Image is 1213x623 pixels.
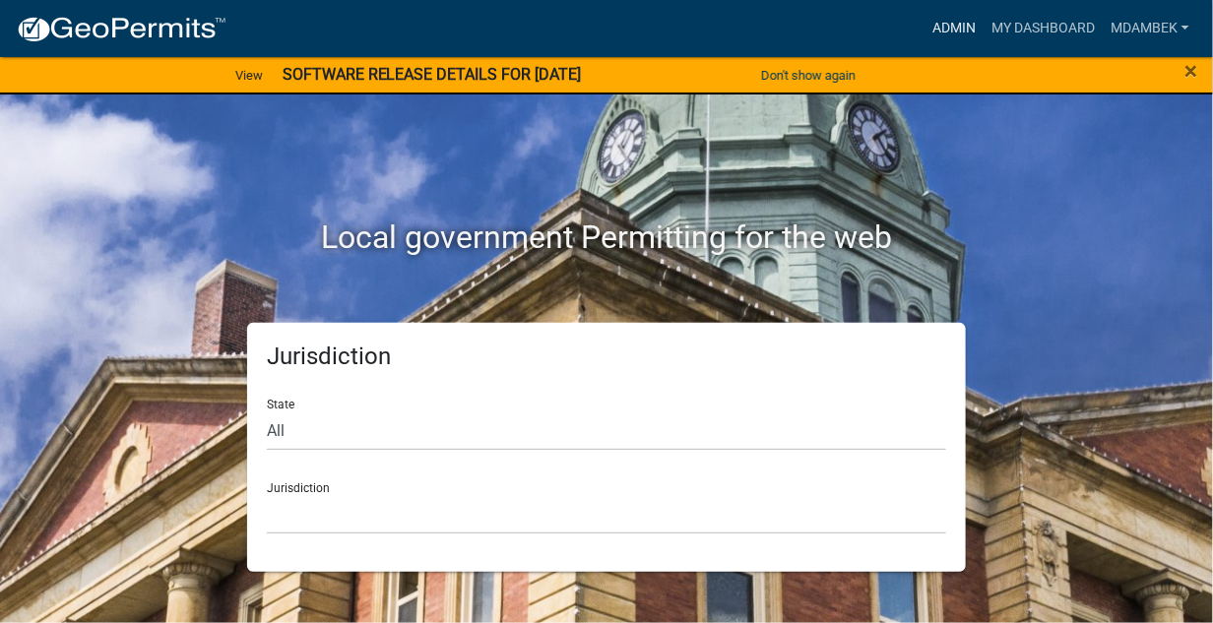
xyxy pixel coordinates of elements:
[1185,59,1198,83] button: Close
[925,10,984,47] a: Admin
[60,218,1153,256] h2: Local government Permitting for the web
[283,65,582,84] strong: SOFTWARE RELEASE DETAILS FOR [DATE]
[227,59,271,92] a: View
[1103,10,1197,47] a: mdambek
[1185,57,1198,85] span: ×
[267,343,946,371] h5: Jurisdiction
[984,10,1103,47] a: My Dashboard
[753,59,863,92] button: Don't show again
